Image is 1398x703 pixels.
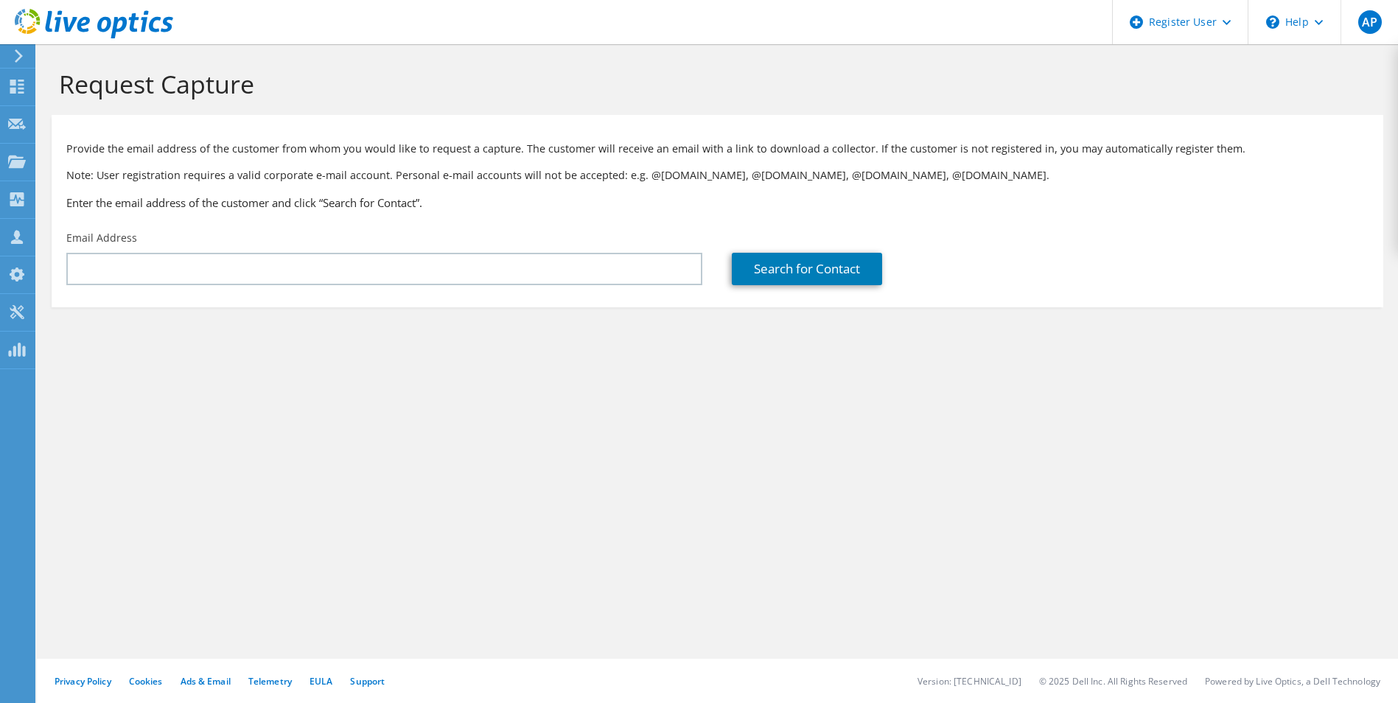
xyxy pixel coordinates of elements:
a: Telemetry [248,675,292,688]
label: Email Address [66,231,137,245]
li: Powered by Live Optics, a Dell Technology [1205,675,1380,688]
a: Search for Contact [732,253,882,285]
h3: Enter the email address of the customer and click “Search for Contact”. [66,195,1369,211]
a: Support [350,675,385,688]
p: Note: User registration requires a valid corporate e-mail account. Personal e-mail accounts will ... [66,167,1369,183]
span: AP [1358,10,1382,34]
h1: Request Capture [59,69,1369,99]
a: Ads & Email [181,675,231,688]
a: Privacy Policy [55,675,111,688]
a: Cookies [129,675,163,688]
a: EULA [310,675,332,688]
svg: \n [1266,15,1279,29]
p: Provide the email address of the customer from whom you would like to request a capture. The cust... [66,141,1369,157]
li: © 2025 Dell Inc. All Rights Reserved [1039,675,1187,688]
li: Version: [TECHNICAL_ID] [918,675,1021,688]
